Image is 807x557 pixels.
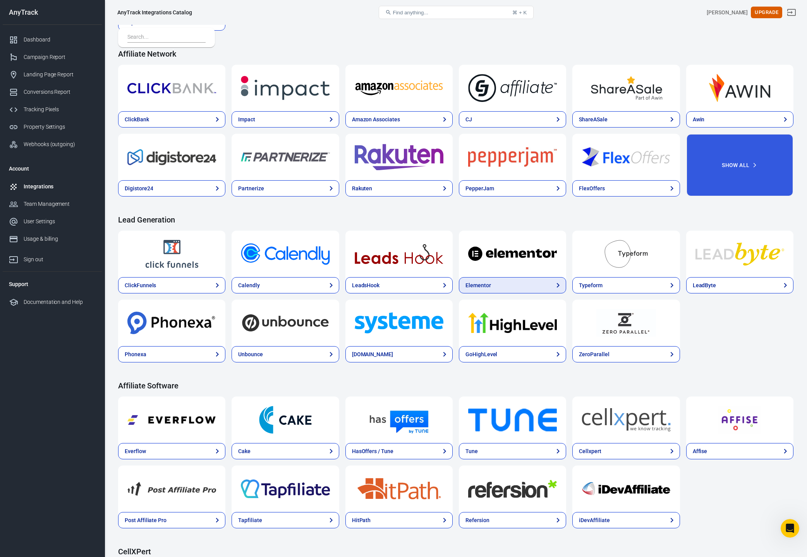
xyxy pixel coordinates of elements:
[345,512,453,528] a: HitPath
[118,300,225,346] a: Phonexa
[125,350,146,359] div: Phonexa
[3,230,102,248] a: Usage & billing
[572,65,680,111] a: ShareASale
[3,136,102,153] a: Webhooks (outgoing)
[582,475,670,503] img: iDevAffiliate
[241,475,330,503] img: Tapfiliate
[238,447,251,455] div: Cake
[232,346,339,362] a: Unbounce
[345,277,453,293] a: LeadsHook
[355,309,443,337] img: Systeme.io
[241,143,330,171] img: Partnerize
[24,105,96,114] div: Tracking Pixels
[693,116,705,124] div: Awin
[3,9,102,16] div: AnyTrack
[238,516,262,524] div: Tapfiliate
[125,447,146,455] div: Everflow
[232,180,339,197] a: Partnerize
[118,346,225,362] a: Phonexa
[572,443,680,459] a: Cellxpert
[695,406,784,434] img: Affise
[707,9,748,17] div: Account id: kj23CsYx
[3,213,102,230] a: User Settings
[118,49,793,59] h4: Affiliate Network
[3,101,102,118] a: Tracking Pixels
[118,466,225,512] a: Post Affiliate Pro
[24,71,96,79] div: Landing Page Report
[24,200,96,208] div: Team Management
[118,65,225,111] a: ClickBank
[695,74,784,102] img: Awin
[345,134,453,180] a: Rakuten
[118,512,225,528] a: Post Affiliate Pro
[232,443,339,459] a: Cake
[232,134,339,180] a: Partnerize
[232,65,339,111] a: Impact
[345,65,453,111] a: Amazon Associates
[355,240,443,268] img: LeadsHook
[127,309,216,337] img: Phonexa
[241,309,330,337] img: Unbounce
[468,309,557,337] img: GoHighLevel
[751,7,782,19] button: Upgrade
[459,65,566,111] a: CJ
[241,240,330,268] img: Calendly
[24,217,96,226] div: User Settings
[579,281,603,290] div: Typeform
[3,275,102,293] li: Support
[468,475,557,503] img: Refersion
[465,447,478,455] div: Tune
[459,466,566,512] a: Refersion
[125,516,167,524] div: Post Affiliate Pro
[118,397,225,443] a: Everflow
[465,185,494,193] div: PepperJam
[118,277,225,293] a: ClickFunnels
[352,447,393,455] div: HasOffers / Tune
[579,350,609,359] div: ZeroParallel
[3,118,102,136] a: Property Settings
[468,143,557,171] img: PepperJam
[572,300,680,346] a: ZeroParallel
[3,248,102,268] a: Sign out
[459,277,566,293] a: Elementor
[24,123,96,131] div: Property Settings
[572,231,680,277] a: Typeform
[345,397,453,443] a: HasOffers / Tune
[3,48,102,66] a: Campaign Report
[127,240,216,268] img: ClickFunnels
[686,111,793,128] a: Awin
[579,116,608,124] div: ShareASale
[572,134,680,180] a: FlexOffers
[118,215,793,224] h4: Lead Generation
[24,140,96,148] div: Webhooks (outgoing)
[345,111,453,128] a: Amazon Associates
[459,231,566,277] a: Elementor
[352,185,373,193] div: Rakuten
[24,235,96,243] div: Usage & billing
[355,74,443,102] img: Amazon Associates
[572,512,680,528] a: iDevAffiliate
[352,350,393,359] div: [DOMAIN_NAME]
[781,519,799,538] iframe: Intercom live chat
[693,447,707,455] div: Affise
[459,134,566,180] a: PepperJam
[127,33,203,43] input: Search...
[572,346,680,362] a: ZeroParallel
[572,111,680,128] a: ShareASale
[118,381,793,390] h4: Affiliate Software
[582,309,670,337] img: ZeroParallel
[24,88,96,96] div: Conversions Report
[572,466,680,512] a: iDevAffiliate
[232,300,339,346] a: Unbounce
[3,31,102,48] a: Dashboard
[352,116,400,124] div: Amazon Associates
[125,185,153,193] div: Digistore24
[24,183,96,191] div: Integrations
[686,443,793,459] a: Affise
[238,350,263,359] div: Unbounce
[3,66,102,83] a: Landing Page Report
[468,406,557,434] img: Tune
[579,447,601,455] div: Cellxpert
[352,281,380,290] div: LeadsHook
[118,443,225,459] a: Everflow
